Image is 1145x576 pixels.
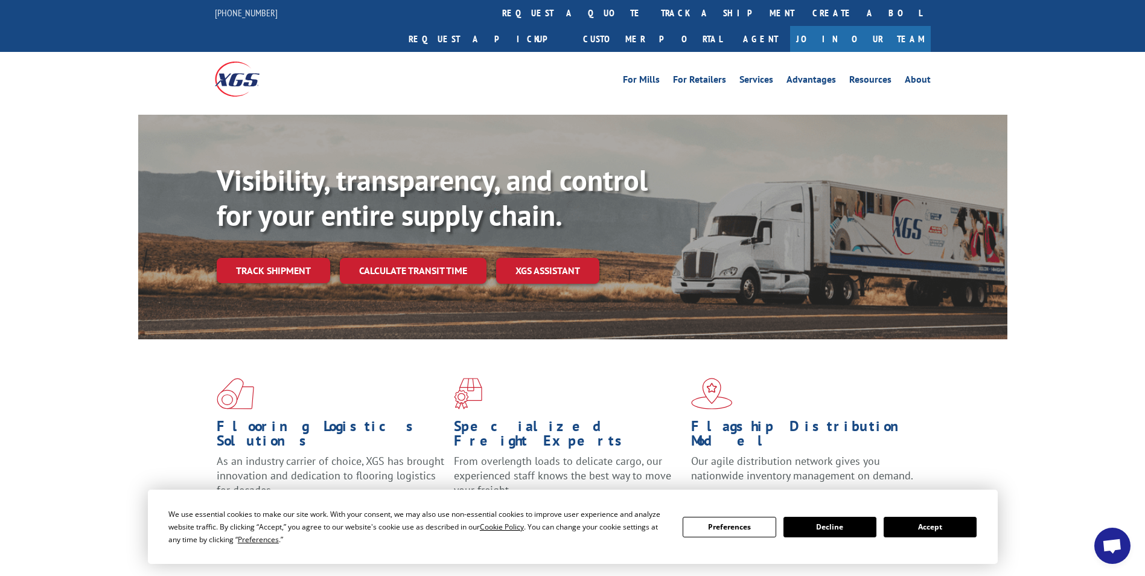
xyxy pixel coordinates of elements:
[217,258,330,283] a: Track shipment
[480,522,524,532] span: Cookie Policy
[905,75,931,88] a: About
[238,534,279,545] span: Preferences
[496,258,599,284] a: XGS ASSISTANT
[849,75,891,88] a: Resources
[454,454,682,508] p: From overlength loads to delicate cargo, our experienced staff knows the best way to move your fr...
[731,26,790,52] a: Agent
[623,75,660,88] a: For Mills
[217,378,254,409] img: xgs-icon-total-supply-chain-intelligence-red
[1094,528,1131,564] div: Open chat
[574,26,731,52] a: Customer Portal
[148,490,998,564] div: Cookie Consent Prompt
[217,454,444,497] span: As an industry carrier of choice, XGS has brought innovation and dedication to flooring logistics...
[400,26,574,52] a: Request a pickup
[786,75,836,88] a: Advantages
[217,161,648,234] b: Visibility, transparency, and control for your entire supply chain.
[454,378,482,409] img: xgs-icon-focused-on-flooring-red
[673,75,726,88] a: For Retailers
[340,258,486,284] a: Calculate transit time
[739,75,773,88] a: Services
[691,454,913,482] span: Our agile distribution network gives you nationwide inventory management on demand.
[168,508,668,546] div: We use essential cookies to make our site work. With your consent, we may also use non-essential ...
[691,419,919,454] h1: Flagship Distribution Model
[783,517,876,537] button: Decline
[454,419,682,454] h1: Specialized Freight Experts
[215,7,278,19] a: [PHONE_NUMBER]
[884,517,977,537] button: Accept
[683,517,776,537] button: Preferences
[691,378,733,409] img: xgs-icon-flagship-distribution-model-red
[790,26,931,52] a: Join Our Team
[217,419,445,454] h1: Flooring Logistics Solutions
